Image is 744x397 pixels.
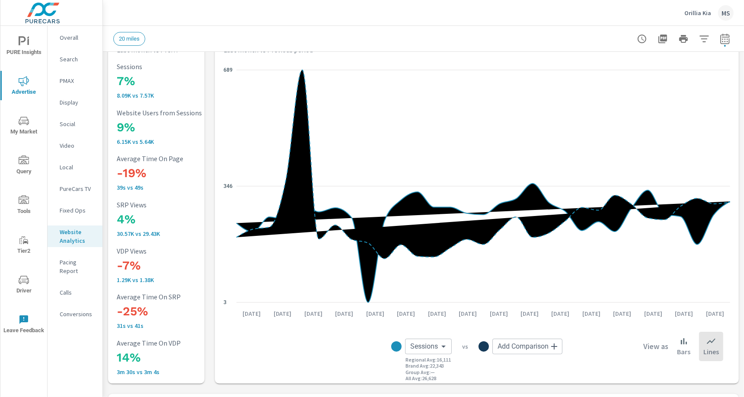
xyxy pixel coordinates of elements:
[224,183,233,189] text: 346
[117,247,231,255] p: VDP Views
[117,230,231,237] p: 30,568 vs 29,427
[48,139,102,152] div: Video
[268,309,298,318] p: [DATE]
[703,346,719,357] p: Lines
[391,309,421,318] p: [DATE]
[498,342,549,351] span: Add Comparison
[718,5,734,21] div: MS
[48,286,102,299] div: Calls
[3,36,45,57] span: PURE Insights
[114,35,145,42] span: 20 miles
[484,309,514,318] p: [DATE]
[546,309,576,318] p: [DATE]
[406,369,435,375] p: Group Avg : —
[576,309,607,318] p: [DATE]
[117,166,231,181] h3: -19%
[696,30,713,48] button: Apply Filters
[3,235,45,256] span: Tier2
[48,96,102,109] div: Display
[60,120,96,128] p: Social
[48,308,102,321] div: Conversions
[654,30,671,48] button: "Export Report to PDF"
[675,30,692,48] button: Print Report
[60,55,96,64] p: Search
[643,342,668,351] h6: View as
[117,201,231,209] p: SRP Views
[453,309,483,318] p: [DATE]
[0,26,47,344] div: nav menu
[329,309,360,318] p: [DATE]
[422,309,452,318] p: [DATE]
[60,33,96,42] p: Overall
[117,322,231,329] p: 31s vs 41s
[677,346,690,357] p: Bars
[48,31,102,44] div: Overall
[224,299,227,305] text: 3
[60,98,96,107] p: Display
[684,9,711,17] p: Orillia Kia
[117,212,231,227] h3: 4%
[60,310,96,318] p: Conversions
[406,375,437,381] p: All Avg : 26,628
[298,309,329,318] p: [DATE]
[60,288,96,297] p: Calls
[638,309,668,318] p: [DATE]
[60,206,96,215] p: Fixed Ops
[669,309,699,318] p: [DATE]
[492,339,562,354] div: Add Comparison
[48,118,102,130] div: Social
[3,275,45,296] span: Driver
[48,256,102,277] div: Pacing Report
[117,109,231,117] p: Website Users from Sessions
[60,184,96,193] p: PureCars TV
[3,156,45,177] span: Query
[48,225,102,247] div: Website Analytics
[117,184,231,191] p: 39s vs 49s
[117,92,231,99] p: 8,088 vs 7,565
[48,161,102,174] div: Local
[3,314,45,336] span: Leave Feedback
[117,155,231,162] p: Average Time On Page
[406,357,451,363] p: Regional Avg : 16,111
[60,76,96,85] p: PMAX
[117,138,231,145] p: 6,146 vs 5,638
[236,309,267,318] p: [DATE]
[224,67,233,73] text: 689
[48,74,102,87] div: PMAX
[117,258,231,273] h3: -7%
[117,276,231,283] p: 1.29K vs 1.38K
[117,339,231,347] p: Average Time On VDP
[117,293,231,301] p: Average Time On SRP
[607,309,638,318] p: [DATE]
[60,141,96,150] p: Video
[406,363,444,369] p: Brand Avg : 22,343
[405,339,452,354] div: Sessions
[60,163,96,172] p: Local
[3,195,45,216] span: Tools
[48,204,102,217] div: Fixed Ops
[3,116,45,137] span: My Market
[117,74,231,89] h3: 7%
[117,368,231,375] p: 3m 30s vs 3m 4s
[716,30,734,48] button: Select Date Range
[3,76,45,97] span: Advertise
[117,120,231,135] h3: 9%
[48,182,102,195] div: PureCars TV
[514,309,545,318] p: [DATE]
[117,350,231,365] h3: 14%
[48,53,102,66] div: Search
[60,258,96,275] p: Pacing Report
[117,63,231,70] p: Sessions
[117,304,231,319] h3: -25%
[60,228,96,245] p: Website Analytics
[452,343,479,350] p: vs
[410,342,438,351] span: Sessions
[360,309,390,318] p: [DATE]
[700,309,730,318] p: [DATE]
